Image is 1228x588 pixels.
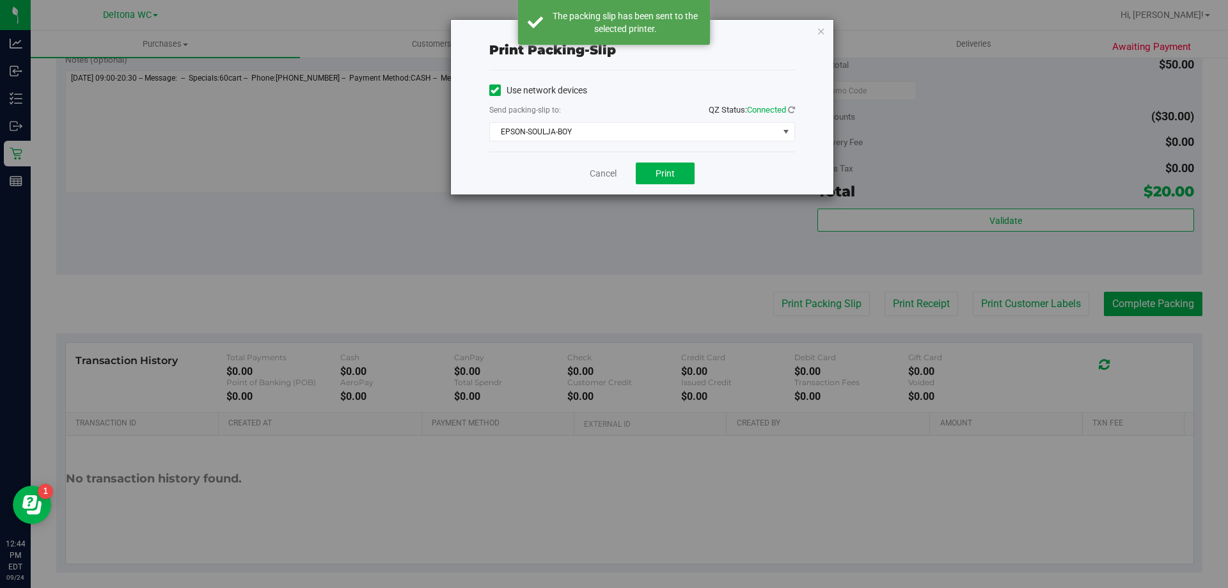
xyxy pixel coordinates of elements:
button: Print [636,163,695,184]
label: Use network devices [489,84,587,97]
a: Cancel [590,167,617,180]
iframe: Resource center [13,486,51,524]
span: QZ Status: [709,105,795,115]
div: The packing slip has been sent to the selected printer. [550,10,700,35]
span: Connected [747,105,786,115]
span: Print packing-slip [489,42,616,58]
span: Print [656,168,675,179]
label: Send packing-slip to: [489,104,561,116]
iframe: Resource center unread badge [38,484,53,499]
span: select [778,123,794,141]
span: EPSON-SOULJA-BOY [490,123,778,141]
